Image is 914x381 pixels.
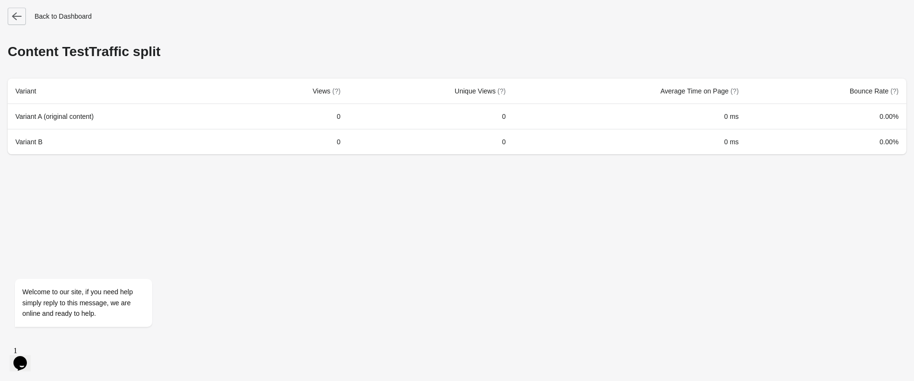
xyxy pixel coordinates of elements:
th: Variant B [8,129,241,154]
td: 0 [348,104,513,129]
span: Average Time on Page [661,87,739,95]
div: Content Test Traffic split [8,44,160,59]
iframe: chat widget [10,192,182,338]
td: 0.00% [746,129,906,154]
td: 0 ms [513,129,746,154]
td: 0 [241,129,348,154]
div: Back to Dashboard [8,8,92,25]
span: Bounce Rate [850,87,899,95]
th: Variant A (original content) [8,104,241,129]
iframe: chat widget [10,343,40,371]
span: (?) [332,87,340,95]
span: (?) [890,87,899,95]
span: Unique Views [455,87,505,95]
td: 0 ms [513,104,746,129]
td: 0.00% [746,104,906,129]
td: 0 [348,129,513,154]
th: Variant [8,79,241,104]
span: Views [313,87,340,95]
td: 0 [241,104,348,129]
span: (?) [731,87,739,95]
span: (?) [497,87,505,95]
